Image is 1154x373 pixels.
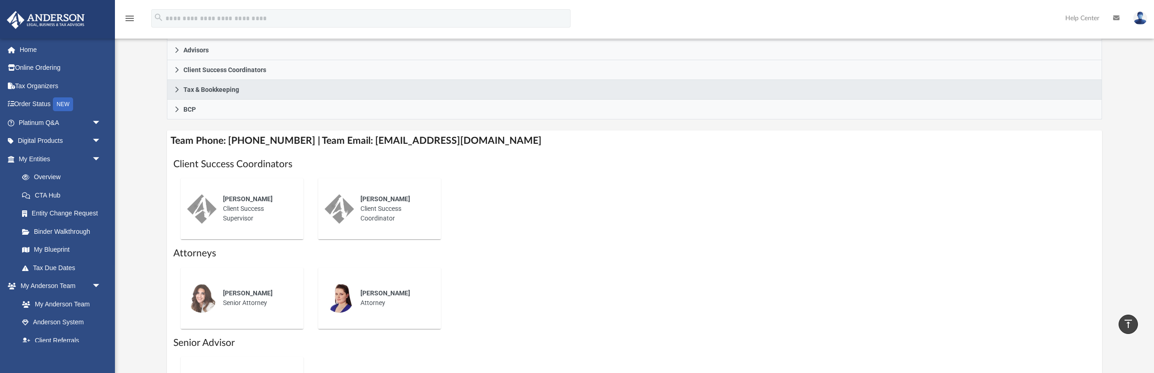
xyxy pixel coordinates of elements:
a: Client Referrals [13,331,110,350]
span: arrow_drop_down [92,150,110,169]
span: [PERSON_NAME] [223,195,273,203]
a: Tax Due Dates [13,259,115,277]
a: Home [6,40,115,59]
img: thumbnail [187,283,217,313]
a: Anderson System [13,313,110,332]
a: Tax Organizers [6,77,115,95]
span: Client Success Coordinators [183,67,266,73]
img: Anderson Advisors Platinum Portal [4,11,87,29]
i: search [154,12,164,23]
a: Advisors [167,40,1102,60]
h4: Team Phone: [PHONE_NUMBER] | Team Email: [EMAIL_ADDRESS][DOMAIN_NAME] [167,130,1102,151]
div: Senior Attorney [217,282,297,314]
span: [PERSON_NAME] [223,289,273,297]
div: Client Success Supervisor [217,188,297,230]
a: My Blueprint [13,241,110,259]
a: Digital Productsarrow_drop_down [6,132,115,150]
h1: Senior Advisor [173,336,1096,350]
a: My Entitiesarrow_drop_down [6,150,115,168]
a: Tax & Bookkeeping [167,80,1102,100]
a: Platinum Q&Aarrow_drop_down [6,113,115,132]
span: arrow_drop_down [92,132,110,151]
div: NEW [53,97,73,111]
a: CTA Hub [13,186,115,204]
i: menu [124,13,135,24]
img: thumbnail [325,194,354,224]
span: [PERSON_NAME] [360,195,410,203]
span: [PERSON_NAME] [360,289,410,297]
span: arrow_drop_down [92,113,110,132]
span: BCP [183,106,196,113]
a: Client Success Coordinators [167,60,1102,80]
a: My Anderson Team [13,295,106,313]
img: thumbnail [325,283,354,313]
a: BCP [167,100,1102,119]
img: thumbnail [187,194,217,224]
a: vertical_align_top [1119,315,1138,334]
a: Order StatusNEW [6,95,115,114]
a: Online Ordering [6,59,115,77]
span: arrow_drop_down [92,277,110,296]
span: Tax & Bookkeeping [183,86,239,93]
a: Binder Walkthrough [13,222,115,241]
a: menu [124,17,135,24]
i: vertical_align_top [1123,318,1134,329]
img: User Pic [1133,11,1147,25]
a: Overview [13,168,115,186]
span: Advisors [183,47,209,53]
h1: Client Success Coordinators [173,158,1096,171]
div: Attorney [354,282,434,314]
a: Entity Change Request [13,204,115,223]
div: Client Success Coordinator [354,188,434,230]
h1: Attorneys [173,247,1096,260]
a: My Anderson Teamarrow_drop_down [6,277,110,295]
